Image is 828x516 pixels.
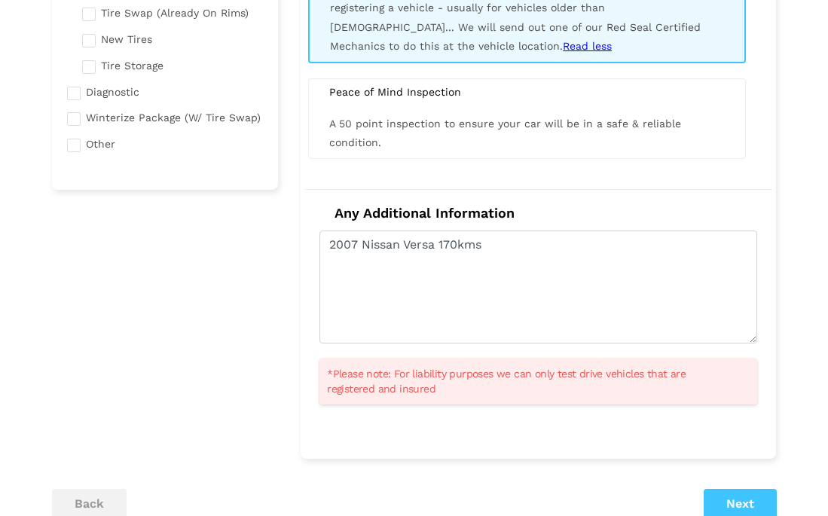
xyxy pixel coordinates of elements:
[319,205,757,221] h4: Any Additional Information
[327,366,731,396] span: *Please note: For liability purposes we can only test drive vehicles that are registered and insured
[563,40,612,52] span: Read less
[330,21,701,52] span: We will send out one of our Red Seal Certified Mechanics to do this at the vehicle location.
[318,85,736,99] div: Peace of Mind Inspection
[329,118,681,148] span: A 50 point inspection to ensure your car will be in a safe & reliable condition.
